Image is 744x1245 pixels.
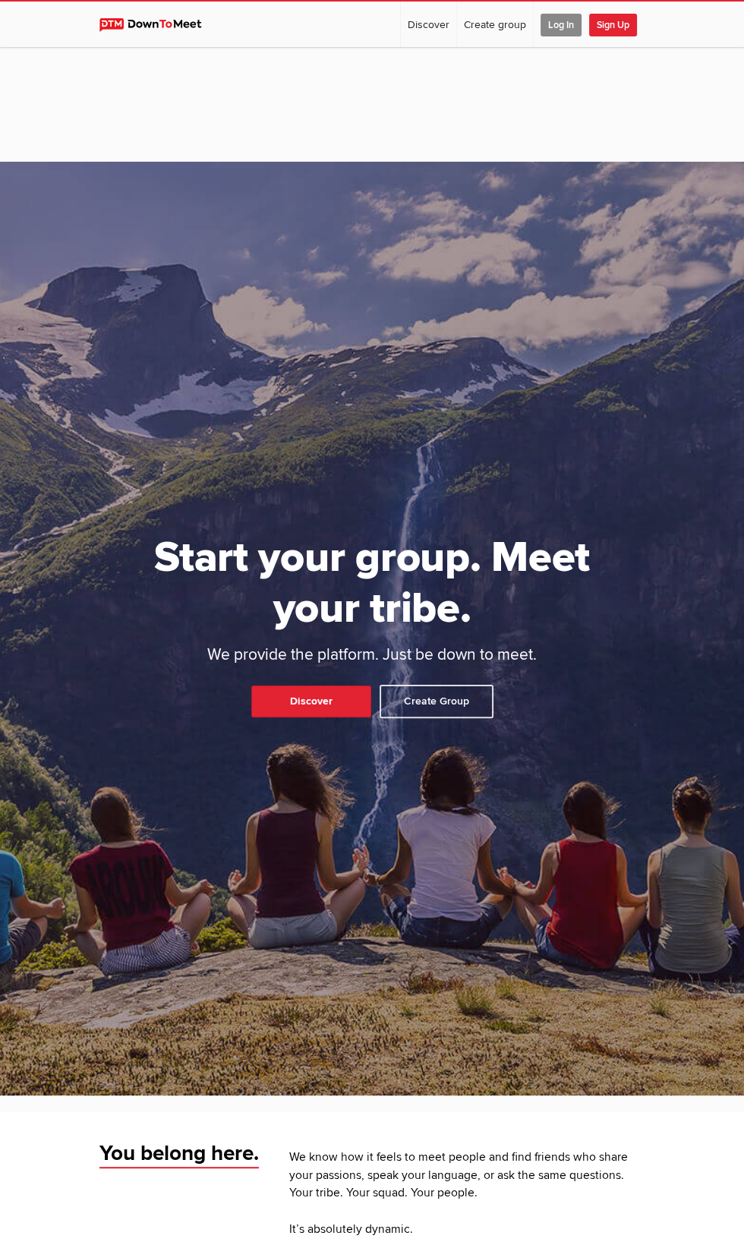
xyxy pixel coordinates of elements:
span: Log In [541,14,582,36]
a: Log In [534,2,588,47]
a: Create Group [380,685,493,718]
h1: Start your group. Meet your tribe. [125,532,619,634]
span: You belong here. [99,1139,259,1168]
img: DownToMeet [99,18,216,32]
p: We know how it feels to meet people and find friends who share your passions, speak your language... [289,1149,645,1202]
p: It’s absolutely dynamic. [289,1221,645,1239]
a: Create group [457,2,533,47]
a: Discover [401,2,456,47]
a: Sign Up [589,2,644,47]
a: Discover [251,686,371,717]
span: Sign Up [589,14,637,36]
